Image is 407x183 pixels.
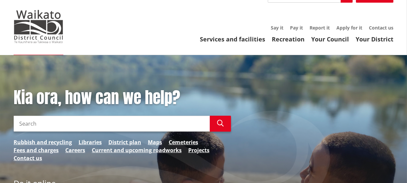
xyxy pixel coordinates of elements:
input: Search input [14,116,210,132]
a: Say it [271,25,283,31]
a: Your Council [311,35,349,43]
a: Cemeteries [169,138,198,146]
a: Apply for it [336,25,362,31]
a: Report it [310,25,330,31]
a: Libraries [79,138,102,146]
a: Maps [148,138,162,146]
a: District plan [108,138,141,146]
img: Waikato District Council - Te Kaunihera aa Takiwaa o Waikato [14,10,63,43]
a: Rubbish and recycling [14,138,72,146]
a: Careers [65,146,85,154]
a: Services and facilities [200,35,265,43]
a: Fees and charges [14,146,59,154]
a: Your District [356,35,393,43]
a: Pay it [290,25,303,31]
a: Current and upcoming roadworks [92,146,182,154]
a: Contact us [14,154,42,162]
a: Recreation [272,35,305,43]
h1: Kia ora, how can we help? [14,88,231,107]
a: Projects [188,146,209,154]
a: Contact us [369,25,393,31]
